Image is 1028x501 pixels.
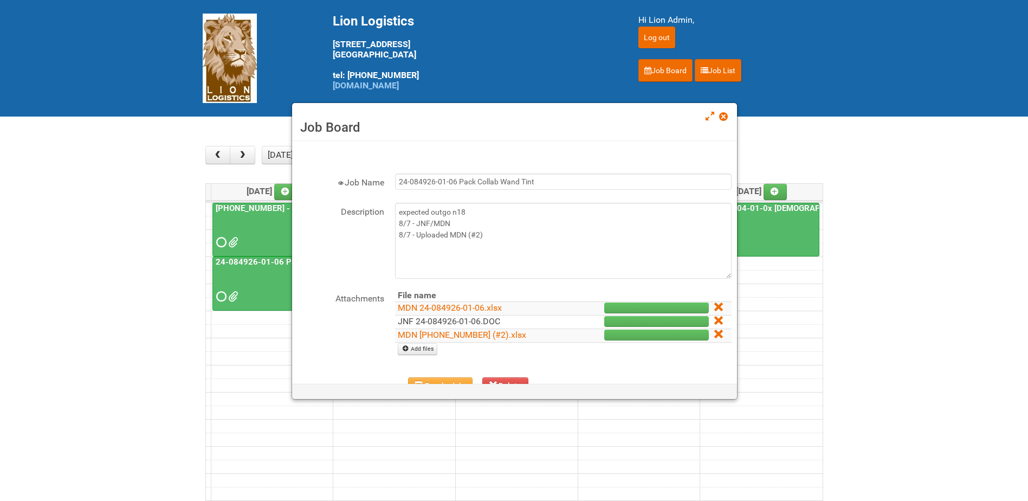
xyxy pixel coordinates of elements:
[298,174,384,189] label: Job Name
[247,186,298,196] span: [DATE]
[638,14,826,27] div: Hi Lion Admin,
[764,184,787,200] a: Add an event
[212,256,330,311] a: 24-084926-01-06 Pack Collab Wand Tint
[214,203,341,213] a: [PHONE_NUMBER] - R+F InnoCPT
[203,53,257,63] a: Lion Logistics
[398,343,437,355] a: Add files
[212,203,330,257] a: [PHONE_NUMBER] - R+F InnoCPT
[228,293,236,300] span: MDN (2) 24-084926-01-06 (#2).xlsx JNF 24-084926-01-06.DOC MDN 24-084926-01-06.xlsx
[298,203,384,219] label: Description
[398,316,500,326] a: JNF 24-084926-01-06.DOC
[300,119,729,136] h3: Job Board
[216,239,224,246] span: Requested
[701,203,819,257] a: 25-039404-01-0x [DEMOGRAPHIC_DATA] Wet Shave SQM
[395,290,561,302] th: File name
[333,14,414,29] span: Lion Logistics
[298,290,384,305] label: Attachments
[333,14,611,91] div: [STREET_ADDRESS] [GEOGRAPHIC_DATA] tel: [PHONE_NUMBER]
[398,330,526,340] a: MDN [PHONE_NUMBER] (#2).xlsx
[228,239,236,246] span: MDN 25-032854-01-08 (1) MDN2.xlsx JNF 25-032854-01.DOC LPF 25-032854-01-08.xlsx MDN 25-032854-01-...
[695,59,741,82] a: Job List
[333,80,399,91] a: [DOMAIN_NAME]
[395,203,732,279] textarea: expected outgo n18 8/7 - JNF/MDN 8/7 - Uploaded MDN (#2)
[216,293,224,300] span: Requested
[702,203,922,213] a: 25-039404-01-0x [DEMOGRAPHIC_DATA] Wet Shave SQM
[638,59,693,82] a: Job Board
[408,377,473,394] button: Reschedule
[274,184,298,200] a: Add an event
[482,377,529,394] button: Delete
[262,146,299,164] button: [DATE]
[214,257,370,267] a: 24-084926-01-06 Pack Collab Wand Tint
[398,303,502,313] a: MDN 24-084926-01-06.xlsx
[736,186,787,196] span: [DATE]
[203,14,257,103] img: Lion Logistics
[638,27,675,48] input: Log out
